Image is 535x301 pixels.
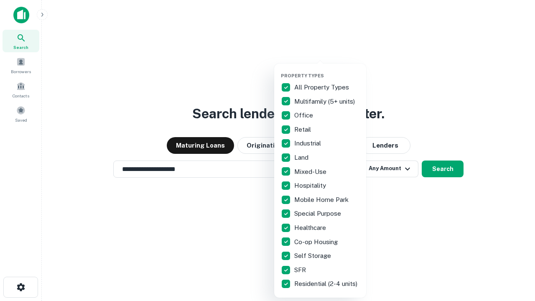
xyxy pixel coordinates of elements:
p: Residential (2-4 units) [294,279,359,289]
iframe: Chat Widget [493,234,535,274]
p: Mobile Home Park [294,195,350,205]
p: Special Purpose [294,209,343,219]
p: SFR [294,265,308,275]
p: Self Storage [294,251,333,261]
p: Multifamily (5+ units) [294,97,357,107]
p: Healthcare [294,223,328,233]
p: Industrial [294,138,323,148]
p: Retail [294,125,313,135]
p: Office [294,110,315,120]
p: Mixed-Use [294,167,328,177]
p: Co-op Housing [294,237,339,247]
span: Property Types [281,73,324,78]
p: All Property Types [294,82,351,92]
p: Land [294,153,310,163]
p: Hospitality [294,181,328,191]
